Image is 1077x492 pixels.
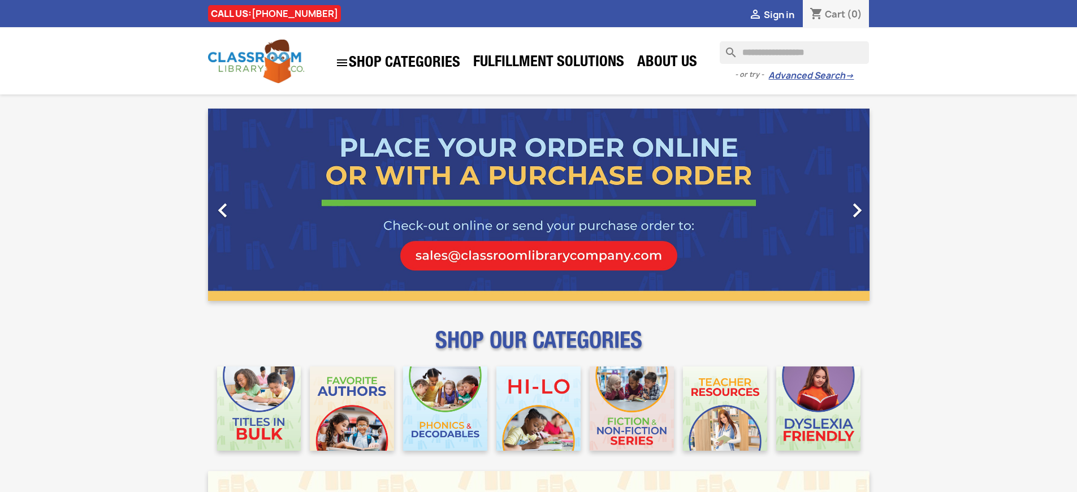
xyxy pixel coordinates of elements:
span: Sign in [764,8,794,21]
i: search [720,41,733,55]
a: Fulfillment Solutions [468,52,630,75]
a: Previous [208,109,308,301]
img: CLC_Teacher_Resources_Mobile.jpg [683,366,767,451]
p: SHOP OUR CATEGORIES [208,337,870,357]
i:  [749,8,762,22]
i:  [335,56,349,70]
a: About Us [632,52,703,75]
span: - or try - [735,69,768,80]
span: → [845,70,854,81]
img: Classroom Library Company [208,40,304,83]
i:  [843,196,871,225]
a: SHOP CATEGORIES [330,50,466,75]
img: CLC_Favorite_Authors_Mobile.jpg [310,366,394,451]
img: CLC_Fiction_Nonfiction_Mobile.jpg [590,366,674,451]
span: Cart [825,8,845,20]
span: (0) [847,8,862,20]
a: [PHONE_NUMBER] [252,7,338,20]
img: CLC_HiLo_Mobile.jpg [496,366,581,451]
div: CALL US: [208,5,341,22]
i: shopping_cart [810,8,823,21]
input: Search [720,41,869,64]
i:  [209,196,237,225]
a: Advanced Search→ [768,70,854,81]
img: CLC_Dyslexia_Mobile.jpg [776,366,860,451]
a:  Sign in [749,8,794,21]
ul: Carousel container [208,109,870,301]
img: CLC_Bulk_Mobile.jpg [217,366,301,451]
a: Next [770,109,870,301]
img: CLC_Phonics_And_Decodables_Mobile.jpg [403,366,487,451]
